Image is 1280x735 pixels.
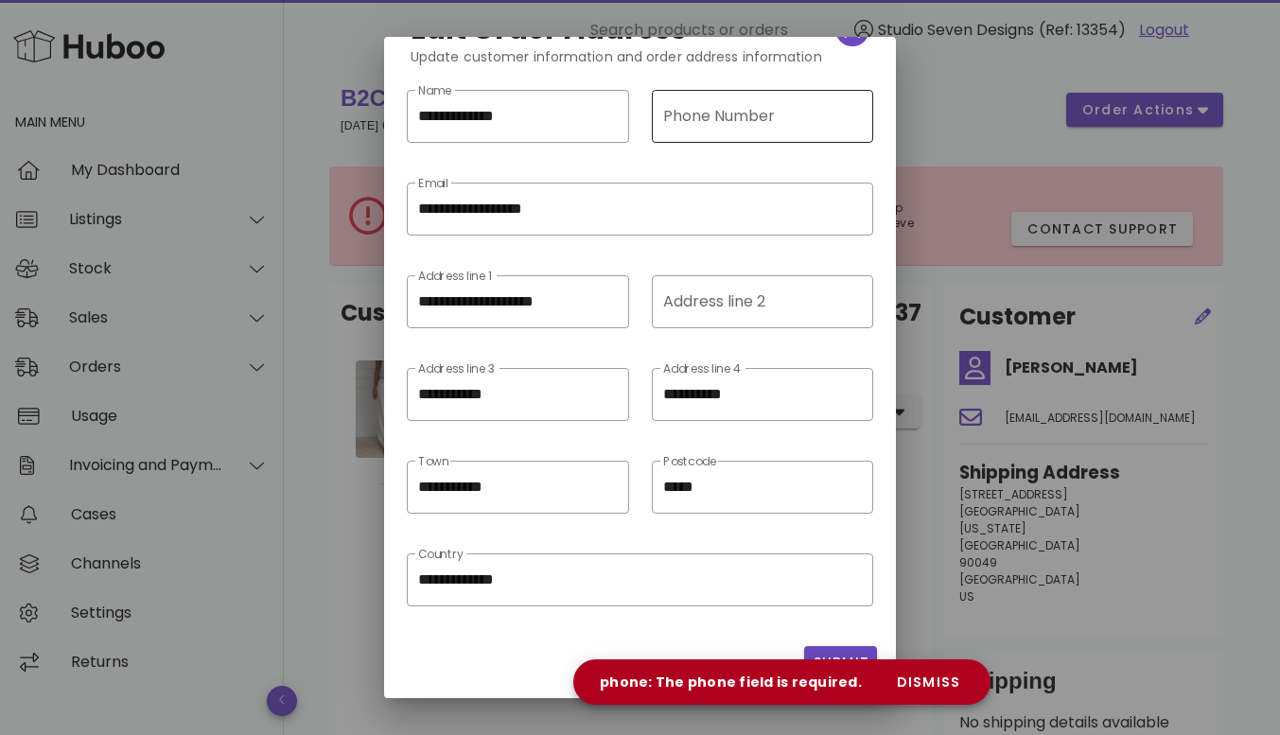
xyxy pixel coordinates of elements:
[395,46,885,82] div: Update customer information and order address information
[812,653,869,673] span: Submit
[418,84,451,98] label: Name
[663,362,742,376] label: Address line 4
[663,455,716,469] label: Postcode
[418,455,448,469] label: Town
[418,548,464,562] label: Country
[804,646,877,680] button: Submit
[418,362,495,376] label: Address line 3
[588,673,873,691] div: phone: The phone field is required.
[411,14,688,44] h2: Edit Order Address
[881,663,975,701] button: dismiss
[896,673,960,692] span: dismiss
[418,270,492,284] label: Address line 1
[418,177,448,191] label: Email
